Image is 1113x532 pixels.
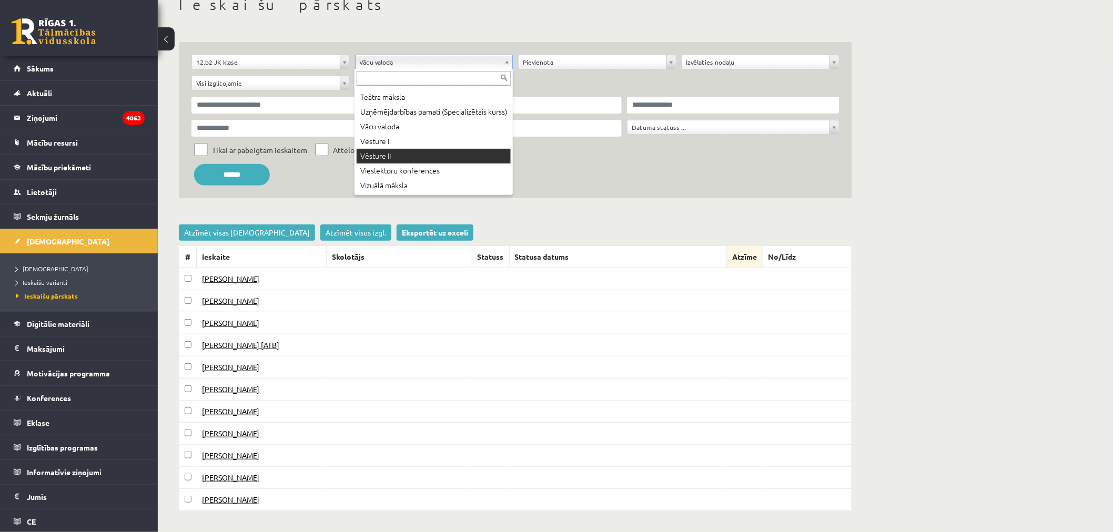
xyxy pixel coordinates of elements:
div: Uzņēmējdarbības pamati (Specializētais kurss) [357,105,511,119]
div: Teātra māksla [357,90,511,105]
div: Vēsture I [357,134,511,149]
div: Vizuālā māksla [357,178,511,193]
div: Vēsture II [357,149,511,163]
div: Vieslektoru konferences [357,163,511,178]
div: Vācu valoda [357,119,511,134]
